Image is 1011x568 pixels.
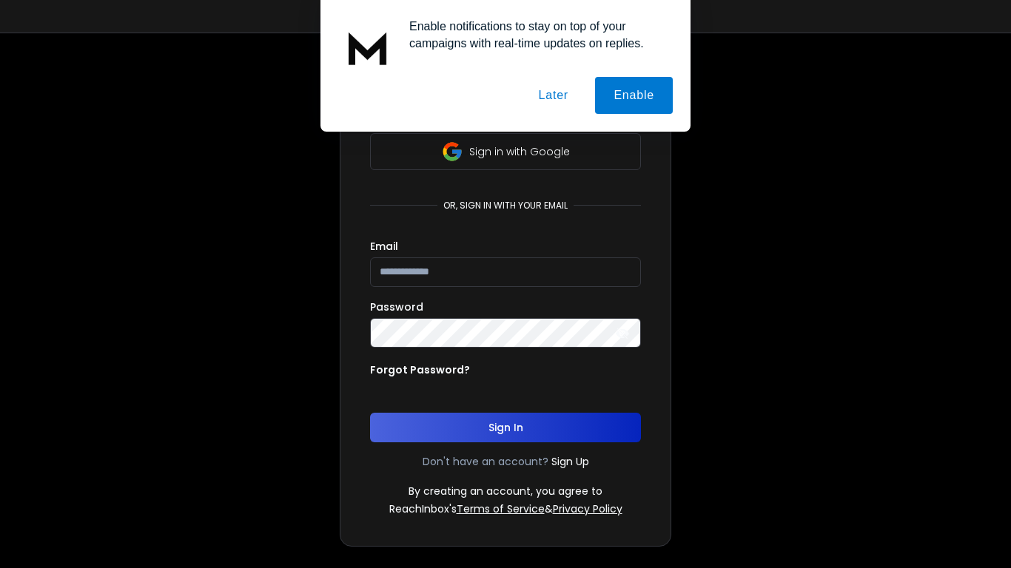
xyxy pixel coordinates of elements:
p: Forgot Password? [370,362,470,377]
button: Enable [595,77,673,114]
button: Sign In [370,413,641,442]
label: Email [370,241,398,251]
p: Don't have an account? [423,454,548,469]
a: Privacy Policy [553,501,622,516]
p: By creating an account, you agree to [409,484,602,498]
p: or, sign in with your email [437,200,574,212]
p: ReachInbox's & [389,501,622,516]
a: Sign Up [551,454,589,469]
p: Sign in with Google [469,144,570,159]
a: Terms of Service [457,501,545,516]
img: notification icon [338,18,397,77]
label: Password [370,302,423,312]
button: Sign in with Google [370,133,641,170]
div: Enable notifications to stay on top of your campaigns with real-time updates on replies. [397,18,673,52]
button: Later [520,77,586,114]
